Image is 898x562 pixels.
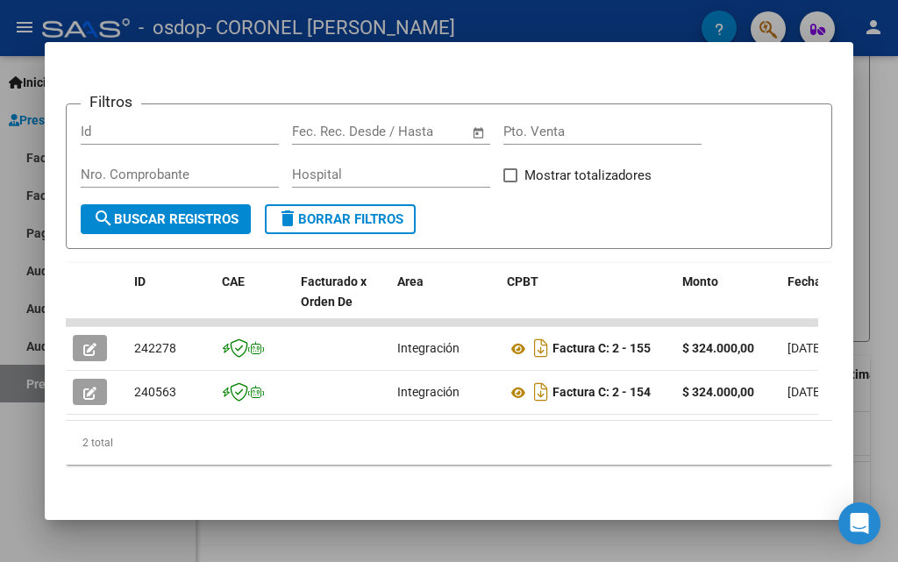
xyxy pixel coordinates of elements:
span: Buscar Registros [93,211,239,227]
span: Integración [397,385,460,399]
span: Mostrar totalizadores [524,165,652,186]
datatable-header-cell: ID [127,263,215,340]
span: Borrar Filtros [277,211,403,227]
mat-icon: search [93,208,114,229]
span: 242278 [134,341,176,355]
datatable-header-cell: Fecha Cpbt [780,263,859,340]
strong: $ 324.000,00 [682,341,754,355]
div: Open Intercom Messenger [838,502,880,544]
datatable-header-cell: Facturado x Orden De [294,263,390,340]
span: 240563 [134,385,176,399]
span: ID [134,274,146,288]
datatable-header-cell: Monto [675,263,780,340]
datatable-header-cell: CPBT [500,263,675,340]
span: [DATE] [788,385,823,399]
span: Integración [397,341,460,355]
span: CPBT [507,274,538,288]
span: Facturado x Orden De [301,274,367,309]
button: Borrar Filtros [265,204,416,234]
span: Area [397,274,424,288]
span: Fecha Cpbt [788,274,851,288]
datatable-header-cell: Area [390,263,500,340]
datatable-header-cell: CAE [215,263,294,340]
div: 2 total [66,421,832,465]
span: Monto [682,274,718,288]
i: Descargar documento [530,334,552,362]
strong: Factura C: 2 - 154 [552,386,651,400]
button: Open calendar [469,123,489,143]
strong: $ 324.000,00 [682,385,754,399]
strong: Factura C: 2 - 155 [552,342,651,356]
i: Descargar documento [530,378,552,406]
span: [DATE] [788,341,823,355]
h3: Filtros [81,90,141,113]
button: Buscar Registros [81,204,251,234]
span: CAE [222,274,245,288]
input: Fecha inicio [292,124,363,139]
mat-icon: delete [277,208,298,229]
input: Fecha fin [379,124,464,139]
